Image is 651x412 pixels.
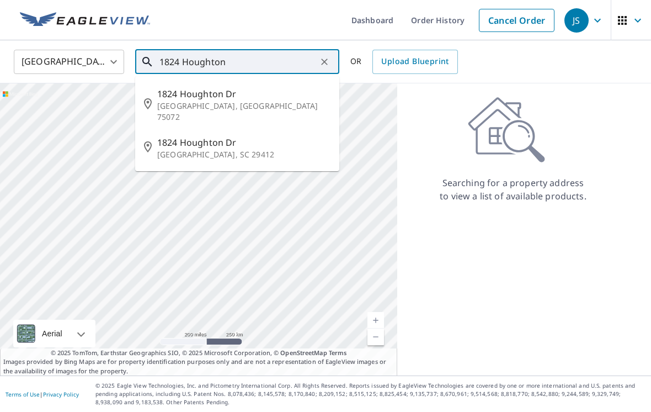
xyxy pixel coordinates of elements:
a: Cancel Order [479,9,554,32]
span: Upload Blueprint [381,55,449,68]
p: [GEOGRAPHIC_DATA], [GEOGRAPHIC_DATA] 75072 [157,101,330,123]
a: Current Level 5, Zoom In [367,312,384,329]
a: Terms of Use [6,390,40,398]
a: Current Level 5, Zoom Out [367,329,384,345]
div: OR [350,50,458,74]
div: Aerial [13,320,95,347]
img: EV Logo [20,12,150,29]
div: Aerial [39,320,66,347]
span: © 2025 TomTom, Earthstar Geographics SIO, © 2025 Microsoft Corporation, © [51,348,347,358]
p: Searching for a property address to view a list of available products. [439,176,587,203]
p: | [6,391,79,398]
a: Terms [329,348,347,357]
p: [GEOGRAPHIC_DATA], SC 29412 [157,149,330,160]
span: 1824 Houghton Dr [157,87,330,101]
span: 1824 Houghton Dr [157,136,330,149]
a: OpenStreetMap [280,348,327,357]
a: Privacy Policy [43,390,79,398]
div: [GEOGRAPHIC_DATA] [14,46,124,77]
div: JS [564,8,589,33]
input: Search by address or latitude-longitude [159,46,317,77]
p: © 2025 Eagle View Technologies, Inc. and Pictometry International Corp. All Rights Reserved. Repo... [95,382,645,406]
button: Clear [317,54,332,70]
a: Upload Blueprint [372,50,457,74]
